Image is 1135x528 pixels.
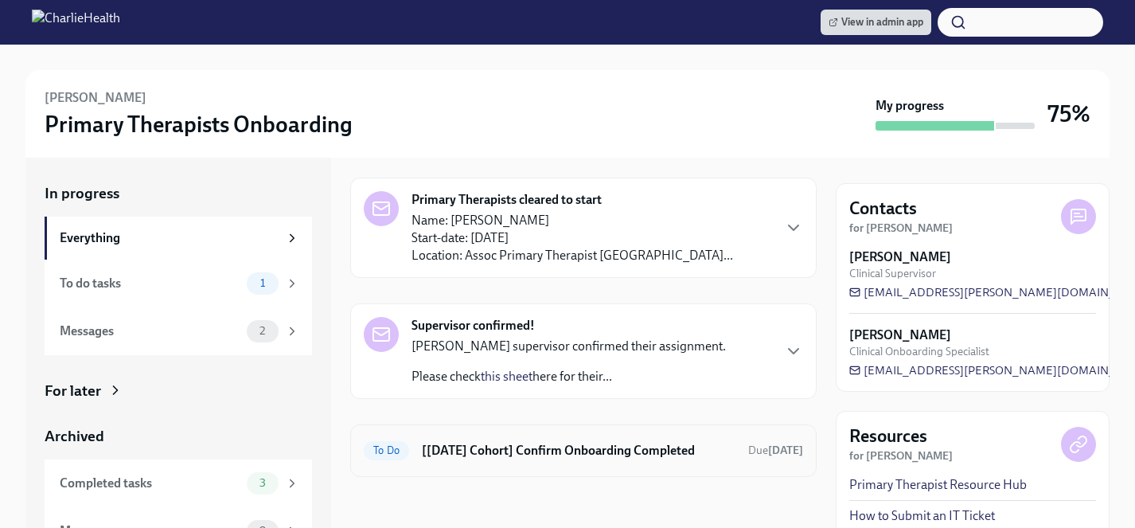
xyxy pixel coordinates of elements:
span: Clinical Supervisor [849,266,936,281]
strong: [DATE] [768,444,803,457]
span: Clinical Onboarding Specialist [849,344,989,359]
p: Please check here for their... [411,368,726,385]
a: Completed tasks3 [45,460,312,507]
div: Completed tasks [60,475,240,492]
strong: My progress [876,97,944,115]
div: Everything [60,229,279,247]
h3: 75% [1047,100,1090,128]
a: How to Submit an IT Ticket [849,507,995,525]
strong: [PERSON_NAME] [849,327,951,344]
a: Messages2 [45,307,312,355]
span: 3 [250,477,275,489]
img: CharlieHealth [32,10,120,35]
h6: [[DATE] Cohort] Confirm Onboarding Completed [422,442,735,460]
h3: Primary Therapists Onboarding [45,110,353,139]
strong: Supervisor confirmed! [411,317,535,334]
h4: Resources [849,424,927,448]
div: For later [45,381,101,401]
p: Name: [PERSON_NAME] Start-date: [DATE] Location: Assoc Primary Therapist [GEOGRAPHIC_DATA]... [411,212,733,264]
div: To do tasks [60,275,240,292]
strong: for [PERSON_NAME] [849,221,953,235]
a: For later [45,381,312,401]
span: Due [748,444,803,457]
span: View in admin app [829,14,923,30]
a: To do tasks1 [45,260,312,307]
a: this sheet [481,369,532,384]
a: Everything [45,217,312,260]
a: View in admin app [821,10,931,35]
span: 2 [250,325,275,337]
p: [PERSON_NAME] supervisor confirmed their assignment. [411,338,726,355]
strong: Primary Therapists cleared to start [411,191,602,209]
span: September 13th, 2025 10:00 [748,443,803,458]
strong: for [PERSON_NAME] [849,449,953,463]
span: To Do [364,444,409,456]
h4: Contacts [849,197,917,221]
span: 1 [251,277,275,289]
a: Primary Therapist Resource Hub [849,476,1027,494]
strong: [PERSON_NAME] [849,248,951,266]
a: To Do[[DATE] Cohort] Confirm Onboarding CompletedDue[DATE] [364,438,803,463]
a: In progress [45,183,312,204]
div: Messages [60,323,240,340]
a: Archived [45,426,312,447]
h6: [PERSON_NAME] [45,89,146,107]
